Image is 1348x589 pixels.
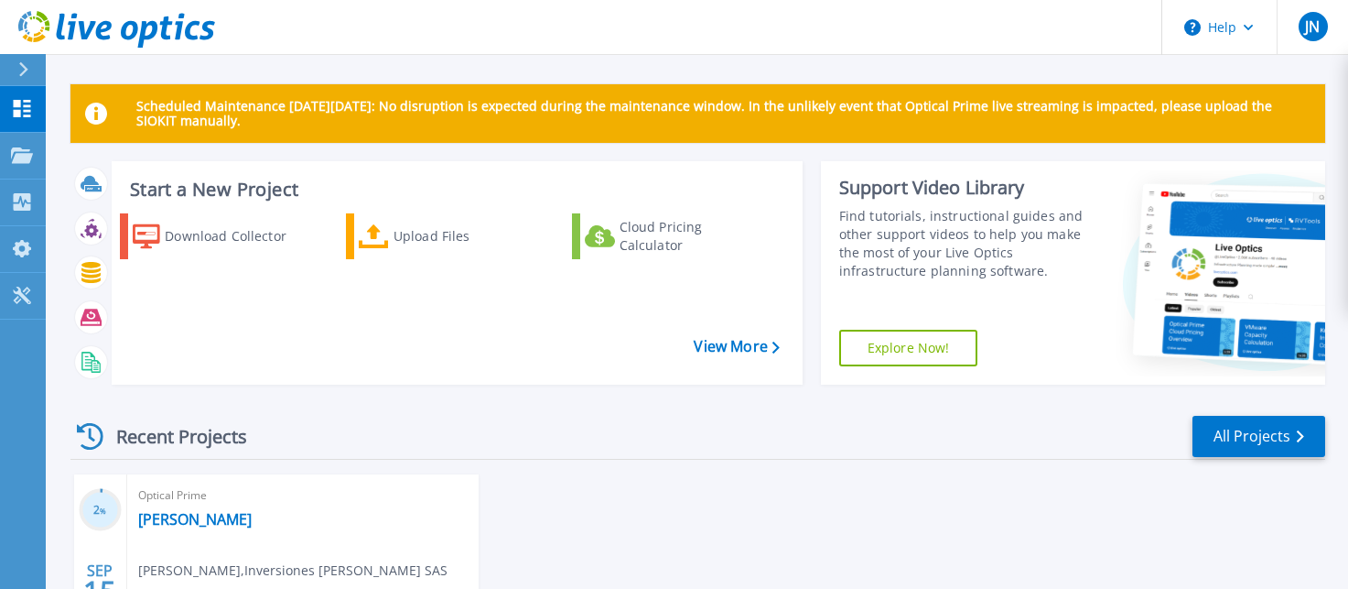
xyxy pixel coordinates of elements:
[138,561,448,581] span: [PERSON_NAME] , Inversiones [PERSON_NAME] SAS
[70,414,272,459] div: Recent Projects
[165,218,303,255] div: Download Collector
[694,338,779,355] a: View More
[138,510,252,529] a: [PERSON_NAME]
[620,218,755,255] div: Cloud Pricing Calculator
[136,99,1310,128] p: Scheduled Maintenance [DATE][DATE]: No disruption is expected during the maintenance window. In t...
[79,500,122,521] h3: 2
[839,207,1092,280] div: Find tutorials, instructional guides and other support videos to help you make the most of your L...
[1305,19,1320,34] span: JN
[1192,416,1325,457] a: All Projects
[572,213,760,259] a: Cloud Pricing Calculator
[100,506,106,516] span: %
[839,176,1092,200] div: Support Video Library
[839,330,978,366] a: Explore Now!
[130,180,779,200] h3: Start a New Project
[120,213,307,259] a: Download Collector
[394,218,529,255] div: Upload Files
[138,485,468,506] span: Optical Prime
[346,213,534,259] a: Upload Files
